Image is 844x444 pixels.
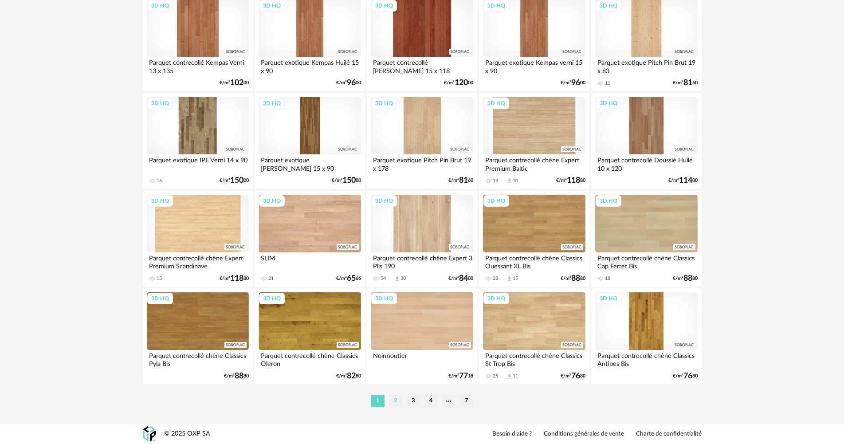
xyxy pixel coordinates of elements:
[596,195,621,207] div: 3D HQ
[673,373,698,379] div: €/m² 80
[483,98,509,109] div: 3D HQ
[224,373,249,379] div: €/m² 80
[259,293,285,304] div: 3D HQ
[513,275,518,282] div: 15
[544,430,624,438] a: Conditions générales de vente
[347,275,356,282] span: 65
[479,288,589,384] a: 3D HQ Parquet contrecollé chêne Classics St Trop Bis 25 Download icon 11 €/m²7680
[673,275,698,282] div: €/m² 80
[255,93,365,189] a: 3D HQ Parquet exotique [PERSON_NAME] 15 x 90 €/m²15000
[483,350,585,368] div: Parquet contrecollé chêne Classics St Trop Bis
[595,350,697,368] div: Parquet contrecollé chêne Classics Antibes Bis
[147,154,249,172] div: Parquet exotique IPE Verni 14 x 90
[561,80,585,86] div: €/m² 00
[255,191,365,287] a: 3D HQ SLIM 21 €/m²6566
[673,80,698,86] div: €/m² 60
[448,373,473,379] div: €/m² 18
[595,57,697,75] div: Parquet exotique Pitch Pin Brut 19 x 83
[683,275,692,282] span: 88
[493,178,498,184] div: 19
[259,98,285,109] div: 3D HQ
[147,252,249,270] div: Parquet contrecollé chêne Expert Premium Scandinave
[483,57,585,75] div: Parquet exotique Kempas verni 15 x 90
[460,395,473,407] li: 7
[143,191,253,287] a: 3D HQ Parquet contrecollé chêne Expert Premium Scandinave 15 €/m²11880
[591,191,701,287] a: 3D HQ Parquet contrecollé chêne Classics Cap Ferret Bis 18 €/m²8880
[336,373,361,379] div: €/m² 80
[513,178,518,184] div: 10
[371,395,385,407] li: 1
[259,154,361,172] div: Parquet exotique [PERSON_NAME] 15 x 90
[371,293,397,304] div: 3D HQ
[506,177,513,184] span: Download icon
[259,350,361,368] div: Parquet contrecollé chêne Classics Oleron
[424,395,438,407] li: 4
[230,275,243,282] span: 118
[336,80,361,86] div: €/m² 00
[389,395,402,407] li: 2
[483,252,585,270] div: Parquet contrecollé chêne Classics Ouessant XL Bis
[506,275,513,282] span: Download icon
[567,177,580,184] span: 118
[259,252,361,270] div: SLIM
[483,293,509,304] div: 3D HQ
[683,373,692,379] span: 76
[143,93,253,189] a: 3D HQ Parquet exotique IPE Verni 14 x 90 16 €/m²15000
[605,80,610,86] div: 11
[367,288,477,384] a: 3D HQ Noirmoutier €/m²7718
[591,93,701,189] a: 3D HQ Parquet contrecollé Doussié Huilé 10 x 120 €/m²11400
[571,373,580,379] span: 76
[147,57,249,75] div: Parquet contrecollé Kempas Verni 13 x 135
[394,275,400,282] span: Download icon
[157,275,162,282] div: 15
[561,373,585,379] div: €/m² 80
[220,177,249,184] div: €/m² 00
[683,80,692,86] span: 81
[371,252,473,270] div: Parquet contrecollé chêne Expert 3 Plis 190
[483,195,509,207] div: 3D HQ
[444,80,473,86] div: €/m² 00
[513,373,518,379] div: 11
[400,275,406,282] div: 30
[407,395,420,407] li: 3
[371,195,397,207] div: 3D HQ
[455,80,468,86] span: 120
[371,98,397,109] div: 3D HQ
[591,288,701,384] a: 3D HQ Parquet contrecollé chêne Classics Antibes Bis €/m²7680
[255,288,365,384] a: 3D HQ Parquet contrecollé chêne Classics Oleron €/m²8280
[459,275,468,282] span: 84
[332,177,361,184] div: €/m² 00
[259,57,361,75] div: Parquet exotique Kempas Huilé 15 x 90
[157,178,162,184] div: 16
[668,177,698,184] div: €/m² 00
[371,57,473,75] div: Parquet contrecollé [PERSON_NAME] 15 x 118
[571,80,580,86] span: 96
[342,177,356,184] span: 150
[459,177,468,184] span: 81
[448,275,473,282] div: €/m² 00
[230,80,243,86] span: 102
[679,177,692,184] span: 114
[230,177,243,184] span: 150
[595,154,697,172] div: Parquet contrecollé Doussié Huilé 10 x 120
[448,177,473,184] div: €/m² 60
[561,275,585,282] div: €/m² 80
[347,373,356,379] span: 82
[381,275,386,282] div: 54
[268,275,274,282] div: 21
[506,373,513,380] span: Download icon
[371,154,473,172] div: Parquet exotique Pitch Pin Brut 19 x 178
[367,93,477,189] a: 3D HQ Parquet exotique Pitch Pin Brut 19 x 178 €/m²8160
[459,373,468,379] span: 77
[147,98,173,109] div: 3D HQ
[595,252,697,270] div: Parquet contrecollé chêne Classics Cap Ferret Bis
[596,98,621,109] div: 3D HQ
[371,350,473,368] div: Noirmoutier
[556,177,585,184] div: €/m² 80
[220,275,249,282] div: €/m² 80
[596,293,621,304] div: 3D HQ
[220,80,249,86] div: €/m² 00
[483,154,585,172] div: Parquet contrecollé chêne Expert Premium Baltic
[367,191,477,287] a: 3D HQ Parquet contrecollé chêne Expert 3 Plis 190 54 Download icon 30 €/m²8400
[636,430,702,438] a: Charte de confidentialité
